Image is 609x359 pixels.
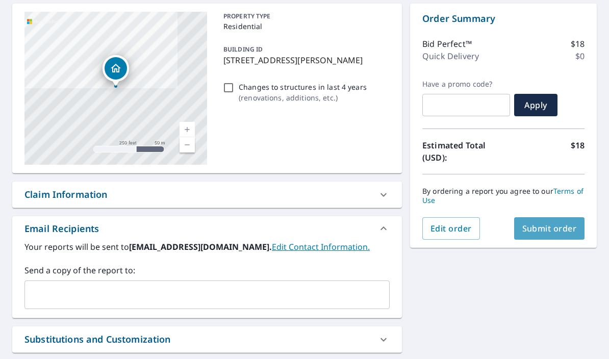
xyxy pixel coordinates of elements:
[571,139,585,164] p: $18
[430,223,472,234] span: Edit order
[24,264,390,276] label: Send a copy of the report to:
[422,12,585,25] p: Order Summary
[272,241,370,252] a: EditContactInfo
[180,137,195,152] a: Current Level 17, Zoom Out
[239,82,367,92] p: Changes to structures in last 4 years
[180,122,195,137] a: Current Level 17, Zoom In
[239,92,367,103] p: ( renovations, additions, etc. )
[223,54,386,66] p: [STREET_ADDRESS][PERSON_NAME]
[24,222,99,236] div: Email Recipients
[129,241,272,252] b: [EMAIL_ADDRESS][DOMAIN_NAME].
[571,38,585,50] p: $18
[575,50,585,62] p: $0
[422,139,503,164] p: Estimated Total (USD):
[422,186,583,205] a: Terms of Use
[24,188,108,201] div: Claim Information
[223,12,386,21] p: PROPERTY TYPE
[24,241,390,253] label: Your reports will be sent to
[12,326,402,352] div: Substitutions and Customization
[522,223,577,234] span: Submit order
[422,50,479,62] p: Quick Delivery
[223,21,386,32] p: Residential
[103,55,129,87] div: Dropped pin, building 1, Residential property, 2803 Gibbons Ave Baltimore, MD 21214
[12,182,402,208] div: Claim Information
[422,80,510,89] label: Have a promo code?
[12,216,402,241] div: Email Recipients
[422,217,480,240] button: Edit order
[24,332,171,346] div: Substitutions and Customization
[422,187,585,205] p: By ordering a report you agree to our
[422,38,472,50] p: Bid Perfect™
[522,99,549,111] span: Apply
[514,217,585,240] button: Submit order
[514,94,557,116] button: Apply
[223,45,263,54] p: BUILDING ID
